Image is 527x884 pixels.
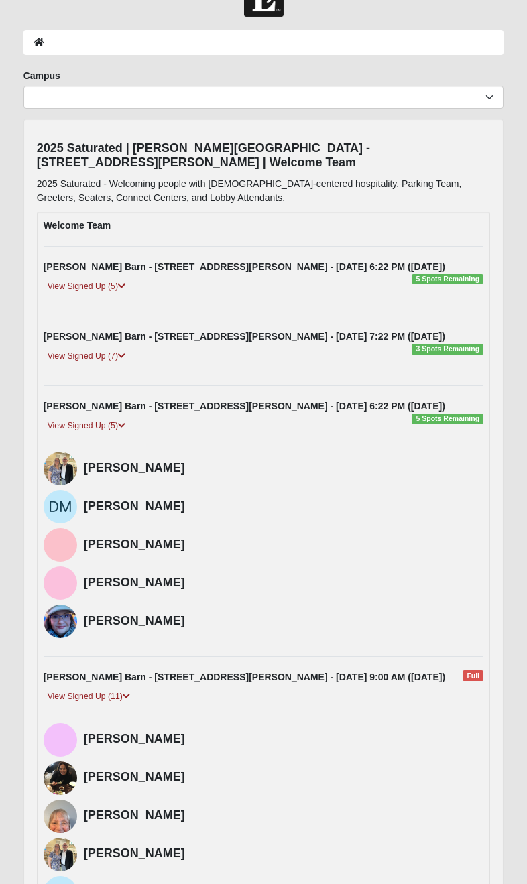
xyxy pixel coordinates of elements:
[84,770,484,785] h4: [PERSON_NAME]
[412,344,483,355] span: 3 Spots Remaining
[84,846,484,861] h4: [PERSON_NAME]
[412,274,483,285] span: 5 Spots Remaining
[84,538,484,552] h4: [PERSON_NAME]
[84,614,484,629] h4: [PERSON_NAME]
[44,528,77,562] img: Steve Doherty
[84,732,484,747] h4: [PERSON_NAME]
[37,177,491,205] p: 2025 Saturated - Welcoming people with [DEMOGRAPHIC_DATA]-centered hospitality. Parking Team, Gre...
[44,220,111,231] strong: Welcome Team
[412,414,483,424] span: 5 Spots Remaining
[84,576,484,590] h4: [PERSON_NAME]
[44,761,77,795] img: Kambriah Gillmore
[84,499,484,514] h4: [PERSON_NAME]
[44,800,77,833] img: Nancy Welsh
[44,690,134,704] a: View Signed Up (11)
[44,566,77,600] img: Judith Pellegrino
[44,605,77,638] img: Jessica O'Leary
[44,349,129,363] a: View Signed Up (7)
[23,69,60,82] label: Campus
[44,838,77,871] img: Angie McInnes
[44,672,445,682] strong: [PERSON_NAME] Barn - [STREET_ADDRESS][PERSON_NAME] - [DATE] 9:00 AM ([DATE])
[44,723,77,757] img: Terri Turner
[463,670,483,681] span: Full
[44,331,445,342] strong: [PERSON_NAME] Barn - [STREET_ADDRESS][PERSON_NAME] - [DATE] 7:22 PM ([DATE])
[37,141,491,170] h4: 2025 Saturated | [PERSON_NAME][GEOGRAPHIC_DATA] - [STREET_ADDRESS][PERSON_NAME] | Welcome Team
[44,261,445,272] strong: [PERSON_NAME] Barn - [STREET_ADDRESS][PERSON_NAME] - [DATE] 6:22 PM ([DATE])
[84,808,484,823] h4: [PERSON_NAME]
[44,490,77,523] img: David McInnes
[44,419,129,433] a: View Signed Up (5)
[44,279,129,294] a: View Signed Up (5)
[84,461,484,476] h4: [PERSON_NAME]
[44,452,77,485] img: Angie McInnes
[44,401,445,412] strong: [PERSON_NAME] Barn - [STREET_ADDRESS][PERSON_NAME] - [DATE] 6:22 PM ([DATE])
